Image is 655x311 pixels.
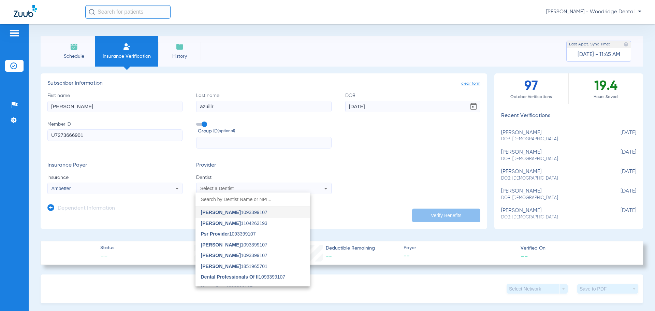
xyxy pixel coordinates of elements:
[201,231,256,236] span: 1093399107
[201,221,241,226] span: [PERSON_NAME]
[201,242,267,247] span: 1093399107
[201,210,241,215] span: [PERSON_NAME]
[201,221,267,226] span: 1104263193
[201,231,229,237] span: Psr Provider
[201,274,285,279] span: 1093399107
[201,242,241,248] span: [PERSON_NAME]
[201,264,267,269] span: 1851965701
[201,253,241,258] span: [PERSON_NAME]
[201,285,226,291] span: Home Care
[195,193,310,207] input: dropdown search
[201,253,267,258] span: 1093399107
[201,285,253,290] span: 1093399107
[201,274,259,280] span: Dental Professionals Of Il
[201,210,267,215] span: 1093399107
[201,264,241,269] span: [PERSON_NAME]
